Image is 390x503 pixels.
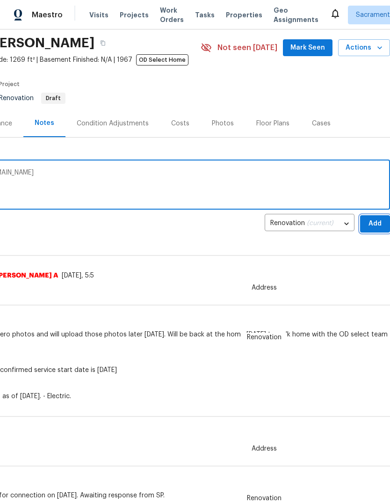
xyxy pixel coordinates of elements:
span: Work Orders [160,6,184,24]
span: Address [246,444,282,453]
span: Draft [42,95,65,101]
span: (current) [307,220,333,226]
span: Mark Seen [290,42,325,54]
div: Cases [312,119,331,128]
div: Condition Adjustments [77,119,149,128]
span: Renovation [241,333,287,342]
span: Renovation [241,494,287,503]
span: Tasks [195,12,215,18]
button: Mark Seen [283,39,332,57]
span: OD Select Home [136,54,188,66]
span: Maestro [32,10,63,20]
button: Actions [338,39,390,57]
span: [DATE], 5:5 [62,272,94,279]
span: Geo Assignments [274,6,318,24]
span: Not seen [DATE] [217,43,277,52]
span: Visits [89,10,108,20]
span: Address [246,283,282,292]
div: Floor Plans [256,119,289,128]
span: Add [368,218,383,230]
div: Photos [212,119,234,128]
div: Costs [171,119,189,128]
div: Renovation (current) [265,212,354,235]
span: Properties [226,10,262,20]
span: Actions [346,42,383,54]
button: Add [360,215,390,233]
button: Copy Address [94,35,111,51]
div: Notes [35,118,54,128]
span: Projects [120,10,149,20]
